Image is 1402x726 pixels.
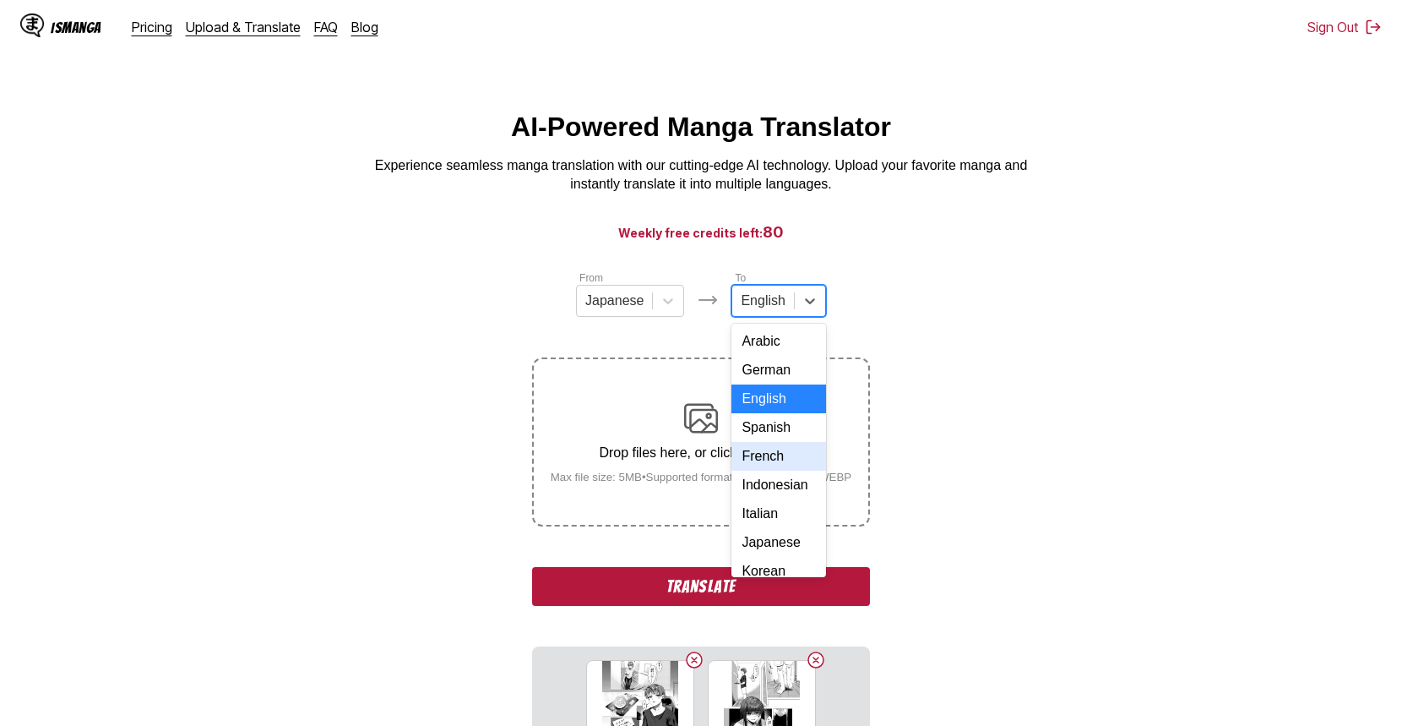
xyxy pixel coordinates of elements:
[806,650,826,670] button: Delete image
[735,272,746,284] label: To
[731,442,825,471] div: French
[731,499,825,528] div: Italian
[698,290,718,310] img: Languages icon
[731,413,825,442] div: Spanish
[532,567,870,606] button: Translate
[763,223,784,241] span: 80
[731,528,825,557] div: Japanese
[20,14,44,37] img: IsManga Logo
[314,19,338,35] a: FAQ
[351,19,378,35] a: Blog
[579,272,603,284] label: From
[363,156,1039,194] p: Experience seamless manga translation with our cutting-edge AI technology. Upload your favorite m...
[132,19,172,35] a: Pricing
[731,385,825,413] div: English
[41,221,1361,243] h3: Weekly free credits left:
[511,112,891,143] h1: AI-Powered Manga Translator
[731,471,825,499] div: Indonesian
[186,19,301,35] a: Upload & Translate
[1365,19,1382,35] img: Sign out
[20,14,132,41] a: IsManga LogoIsManga
[537,445,866,461] p: Drop files here, or click to browse.
[1307,19,1382,35] button: Sign Out
[51,19,101,35] div: IsManga
[537,471,866,483] small: Max file size: 5MB • Supported formats: JP(E)G, PNG, WEBP
[731,356,825,385] div: German
[731,557,825,586] div: Korean
[684,650,704,670] button: Delete image
[731,327,825,356] div: Arabic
